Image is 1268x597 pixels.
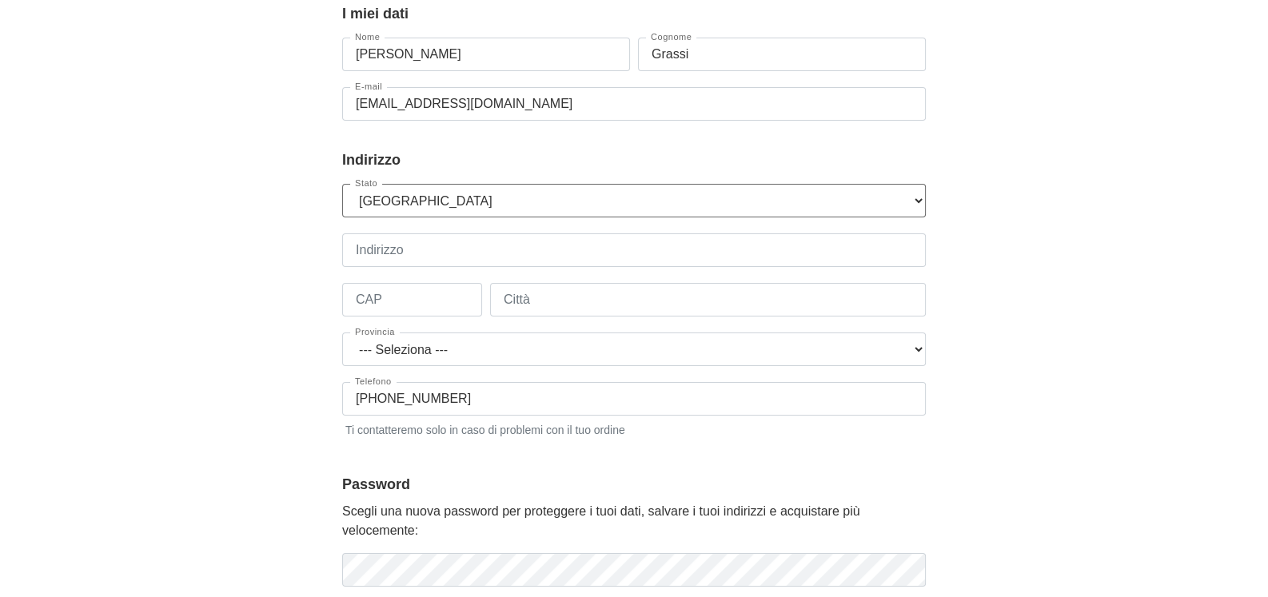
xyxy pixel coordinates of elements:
[350,179,382,188] label: Stato
[342,502,926,540] p: Scegli una nuova password per proteggere i tuoi dati, salvare i tuoi indirizzi e acquistare più v...
[342,38,630,71] input: Nome
[350,33,385,42] label: Nome
[646,33,696,42] label: Cognome
[342,382,926,416] input: Telefono
[638,38,926,71] input: Cognome
[342,149,926,171] legend: Indirizzo
[342,87,926,121] input: E-mail
[350,377,397,386] label: Telefono
[342,3,926,25] legend: I miei dati
[342,474,926,496] legend: Password
[350,82,387,91] label: E-mail
[490,283,926,316] input: Città
[350,328,400,336] label: Provincia
[342,233,926,267] input: Indirizzo
[342,283,482,316] input: CAP
[342,419,926,439] small: Ti contatteremo solo in caso di problemi con il tuo ordine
